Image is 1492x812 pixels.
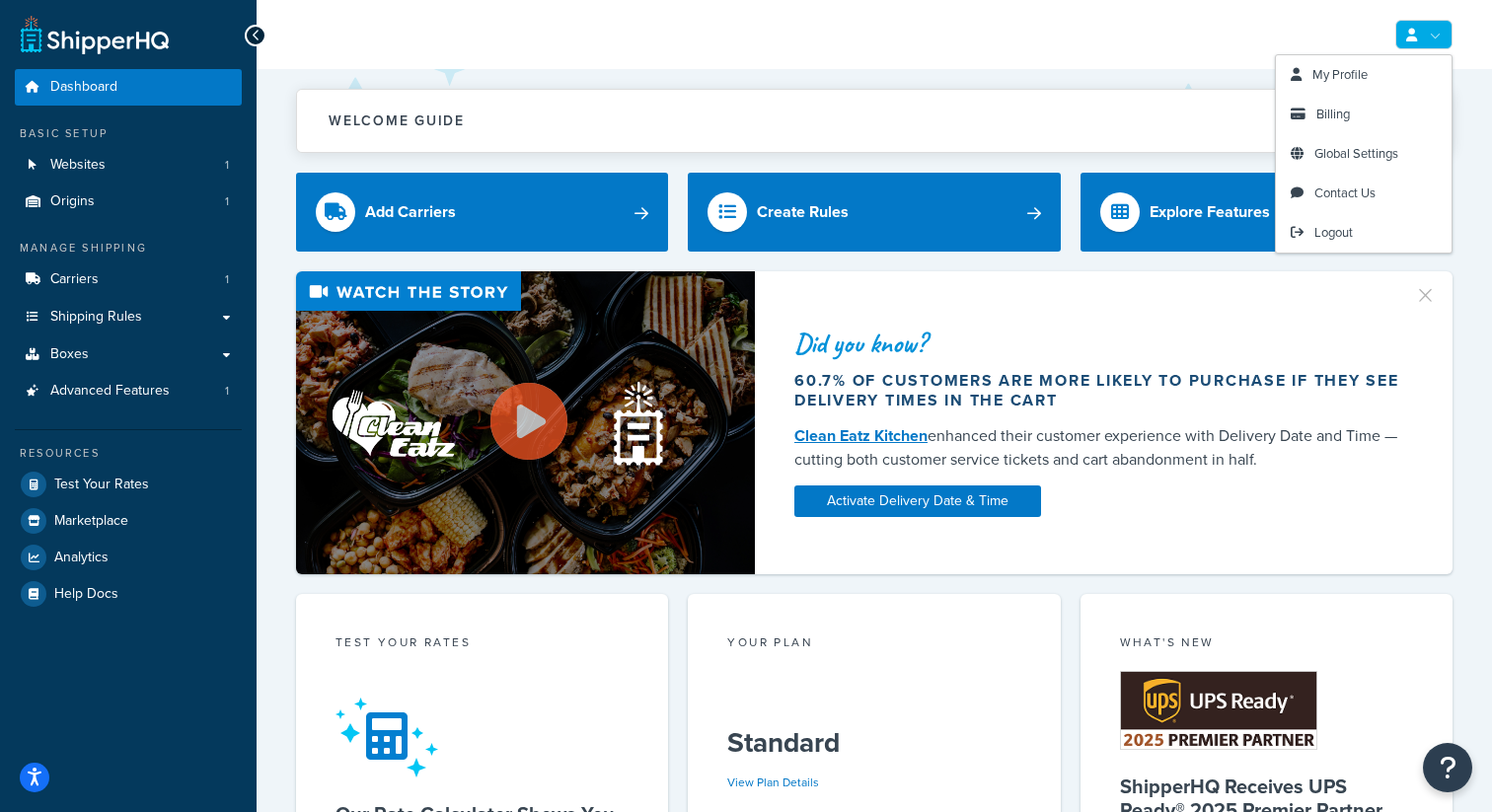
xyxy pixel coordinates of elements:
a: Analytics [15,540,242,575]
div: Add Carriers [365,198,456,226]
button: Welcome Guide [297,90,1452,152]
span: Logout [1314,223,1353,242]
span: Billing [1316,105,1350,123]
a: Clean Eatz Kitchen [794,424,928,447]
a: Advanced Features1 [15,373,242,409]
div: 60.7% of customers are more likely to purchase if they see delivery times in the cart [794,371,1401,410]
div: Did you know? [794,330,1401,357]
div: Manage Shipping [15,240,242,257]
a: Dashboard [15,69,242,106]
a: Test Your Rates [15,467,242,502]
span: Advanced Features [50,383,170,400]
div: Test your rates [336,633,629,656]
a: Help Docs [15,576,242,612]
a: Logout [1276,213,1452,253]
div: Resources [15,445,242,462]
a: Global Settings [1276,134,1452,174]
a: View Plan Details [727,774,819,791]
h5: Standard [727,727,1020,759]
a: Carriers1 [15,261,242,298]
a: Boxes [15,336,242,373]
a: Websites1 [15,147,242,184]
span: Help Docs [54,586,118,603]
span: Analytics [54,550,109,566]
span: Test Your Rates [54,477,149,493]
button: Open Resource Center [1423,743,1472,792]
a: Contact Us [1276,174,1452,213]
a: Shipping Rules [15,299,242,335]
div: enhanced their customer experience with Delivery Date and Time — cutting both customer service ti... [794,424,1401,472]
h2: Welcome Guide [329,113,465,128]
li: Advanced Features [15,373,242,409]
li: Origins [15,184,242,220]
a: My Profile [1276,55,1452,95]
img: Video thumbnail [296,271,755,574]
div: Explore Features [1150,198,1270,226]
div: What's New [1120,633,1413,656]
li: Carriers [15,261,242,298]
span: Global Settings [1314,144,1398,163]
span: 1 [225,157,229,174]
span: 1 [225,271,229,288]
span: 1 [225,193,229,210]
span: Dashboard [50,79,117,96]
div: Basic Setup [15,125,242,142]
span: My Profile [1312,65,1368,84]
span: Marketplace [54,513,128,530]
li: Websites [15,147,242,184]
a: Create Rules [688,173,1060,252]
span: Carriers [50,271,99,288]
span: Contact Us [1314,184,1376,202]
span: Shipping Rules [50,309,142,326]
span: 1 [225,383,229,400]
a: Billing [1276,95,1452,134]
div: Create Rules [757,198,849,226]
a: Origins1 [15,184,242,220]
a: Marketplace [15,503,242,539]
a: Activate Delivery Date & Time [794,485,1041,517]
span: Origins [50,193,95,210]
a: Explore Features [1081,173,1453,252]
div: Your Plan [727,633,1020,656]
span: Websites [50,157,106,174]
span: Boxes [50,346,89,363]
a: Add Carriers [296,173,668,252]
